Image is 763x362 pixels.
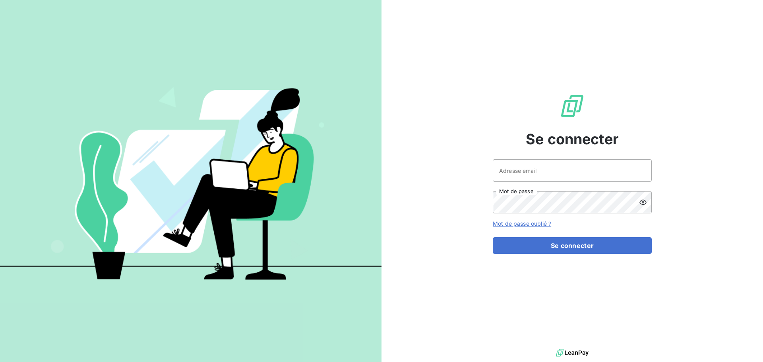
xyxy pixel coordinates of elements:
button: Se connecter [493,237,652,254]
img: logo [556,347,589,359]
span: Se connecter [526,128,619,150]
a: Mot de passe oublié ? [493,220,551,227]
input: placeholder [493,159,652,182]
img: Logo LeanPay [560,93,585,119]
